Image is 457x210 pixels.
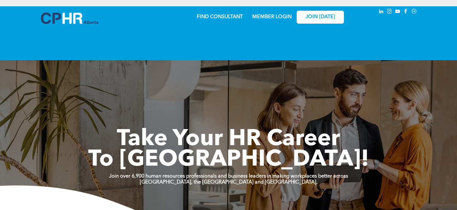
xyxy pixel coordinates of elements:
span: Take Your HR Career [117,128,340,151]
a: JOIN [DATE] [297,11,344,24]
strong: Join over 6,900 human resources professionals and business leaders in making workplaces better ac... [109,174,348,179]
span: JOIN [DATE] [306,14,335,20]
a: facebook [403,8,409,16]
a: instagram [386,8,393,16]
a: MEMBER LOGIN [252,14,292,20]
img: A blue and white logo for cp alberta [41,13,98,24]
a: Social network [411,8,418,16]
a: FIND CONSULTANT [197,14,243,20]
span: To [GEOGRAPHIC_DATA]! [88,149,369,171]
strong: [GEOGRAPHIC_DATA], the [GEOGRAPHIC_DATA] and [GEOGRAPHIC_DATA]. [140,180,317,185]
a: linkedin [378,8,385,16]
a: youtube [394,8,401,16]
